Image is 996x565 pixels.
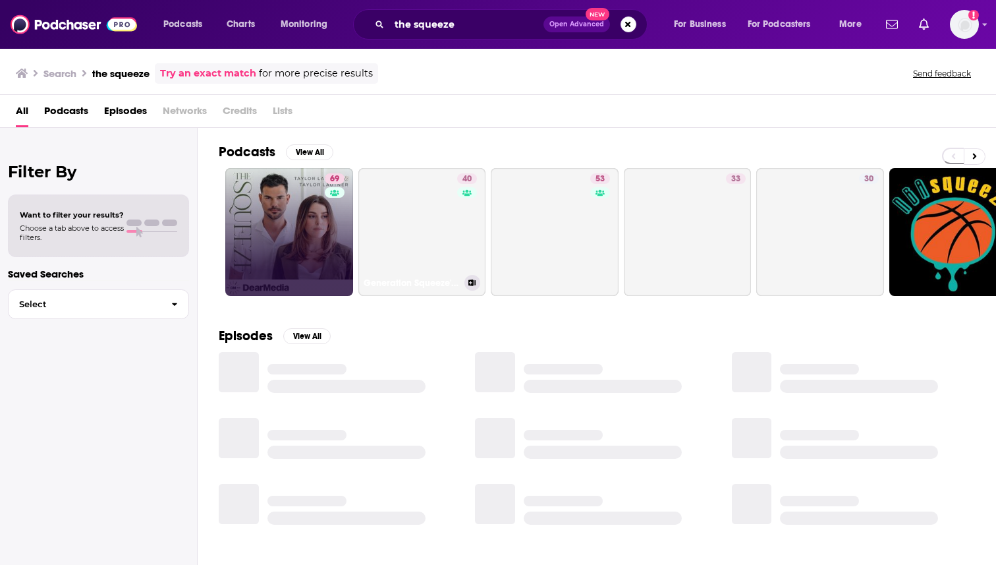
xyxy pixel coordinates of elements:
[739,14,830,35] button: open menu
[20,210,124,220] span: Want to filter your results?
[273,100,292,127] span: Lists
[8,268,189,280] p: Saved Searches
[330,173,339,186] span: 69
[8,289,189,319] button: Select
[674,15,726,34] span: For Business
[491,168,619,296] a: 53
[223,100,257,127] span: Credits
[839,15,862,34] span: More
[914,13,934,36] a: Show notifications dropdown
[543,16,610,32] button: Open AdvancedNew
[219,144,333,160] a: PodcastsView All
[281,15,327,34] span: Monitoring
[219,144,275,160] h2: Podcasts
[881,13,903,36] a: Show notifications dropdown
[950,10,979,39] img: User Profile
[748,15,811,34] span: For Podcasters
[227,15,255,34] span: Charts
[950,10,979,39] button: Show profile menu
[9,300,161,309] span: Select
[950,10,979,39] span: Logged in as alignPR
[859,173,879,184] a: 30
[92,67,150,80] h3: the squeeze
[462,173,472,186] span: 40
[8,162,189,181] h2: Filter By
[271,14,345,35] button: open menu
[44,100,88,127] a: Podcasts
[218,14,263,35] a: Charts
[624,168,752,296] a: 33
[163,15,202,34] span: Podcasts
[20,223,124,242] span: Choose a tab above to access filters.
[756,168,884,296] a: 30
[11,12,137,37] img: Podchaser - Follow, Share and Rate Podcasts
[864,173,873,186] span: 30
[909,68,975,79] button: Send feedback
[160,66,256,81] a: Try an exact match
[219,328,331,344] a: EpisodesView All
[389,14,543,35] input: Search podcasts, credits, & more...
[364,278,459,289] h3: Generation Squeeze's Hard Truths
[590,173,610,184] a: 53
[665,14,742,35] button: open menu
[163,100,207,127] span: Networks
[595,173,605,186] span: 53
[457,173,477,184] a: 40
[358,168,486,296] a: 40Generation Squeeze's Hard Truths
[830,14,878,35] button: open menu
[586,8,609,20] span: New
[154,14,219,35] button: open menu
[731,173,740,186] span: 33
[366,9,660,40] div: Search podcasts, credits, & more...
[259,66,373,81] span: for more precise results
[286,144,333,160] button: View All
[104,100,147,127] a: Episodes
[283,328,331,344] button: View All
[16,100,28,127] a: All
[968,10,979,20] svg: Add a profile image
[219,328,273,344] h2: Episodes
[325,173,345,184] a: 69
[549,21,604,28] span: Open Advanced
[43,67,76,80] h3: Search
[726,173,746,184] a: 33
[225,168,353,296] a: 69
